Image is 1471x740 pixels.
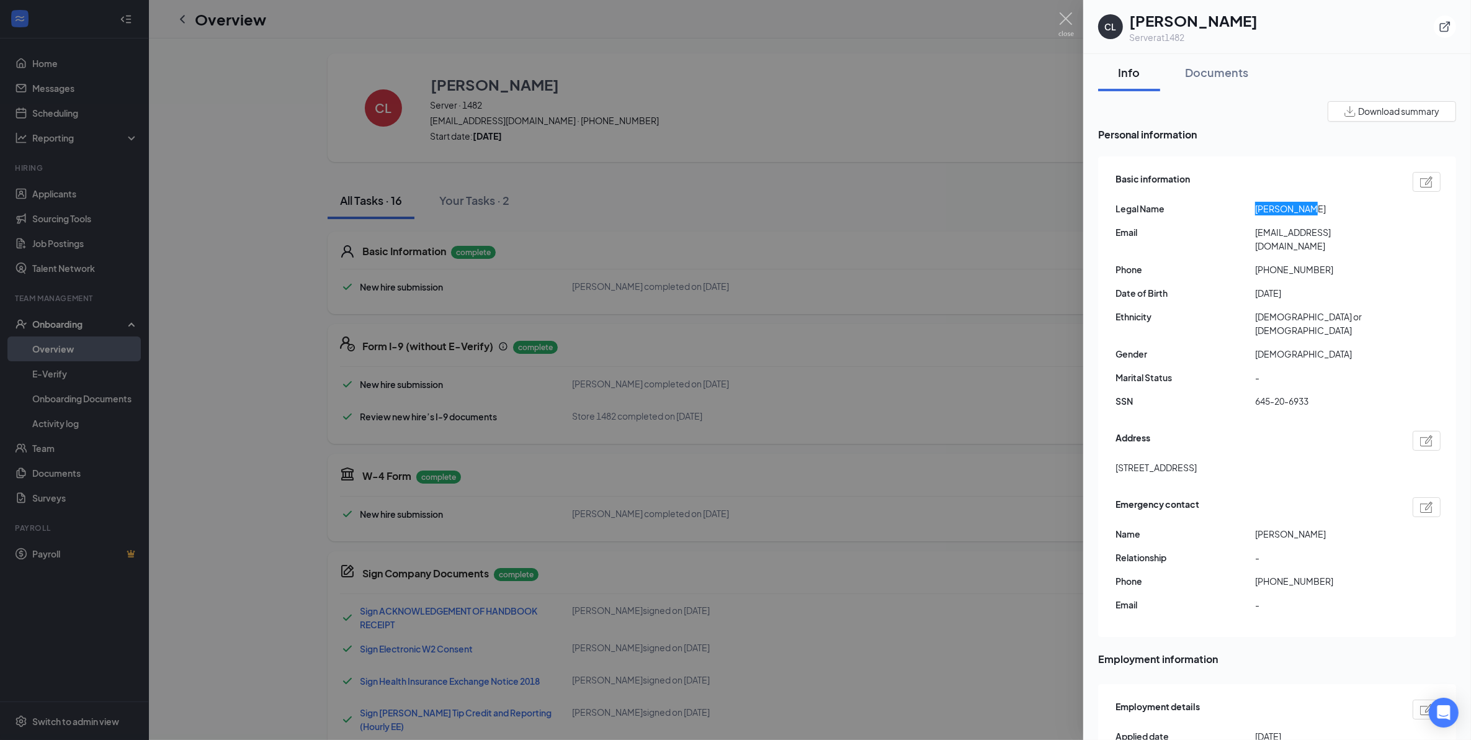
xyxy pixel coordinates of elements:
div: Documents [1185,65,1248,80]
span: Address [1116,431,1150,451]
span: [STREET_ADDRESS] [1116,461,1197,474]
span: Basic information [1116,172,1190,192]
span: Relationship [1116,551,1255,564]
span: [DATE] [1255,286,1395,300]
span: Employment details [1116,700,1200,720]
span: Gender [1116,347,1255,361]
div: Server at 1482 [1129,31,1258,43]
span: - [1255,551,1395,564]
span: Employment information [1098,651,1456,667]
span: [PERSON_NAME] [1255,202,1395,215]
span: [PHONE_NUMBER] [1255,574,1395,588]
div: Info [1111,65,1148,80]
span: - [1255,371,1395,384]
span: Emergency contact [1116,497,1199,517]
span: SSN [1116,394,1255,408]
h1: [PERSON_NAME] [1129,10,1258,31]
span: Email [1116,225,1255,239]
span: [DEMOGRAPHIC_DATA] [1255,347,1395,361]
span: Date of Birth [1116,286,1255,300]
span: [PHONE_NUMBER] [1255,263,1395,276]
span: 645-20-6933 [1255,394,1395,408]
span: Ethnicity [1116,310,1255,323]
span: [DEMOGRAPHIC_DATA] or [DEMOGRAPHIC_DATA] [1255,310,1395,337]
div: Open Intercom Messenger [1429,698,1459,728]
span: Name [1116,527,1255,541]
span: Personal information [1098,127,1456,142]
span: Email [1116,598,1255,611]
span: Phone [1116,263,1255,276]
span: Download summary [1358,105,1439,118]
span: Phone [1116,574,1255,588]
button: Download summary [1328,101,1456,122]
span: Legal Name [1116,202,1255,215]
span: [PERSON_NAME] [1255,527,1395,541]
div: CL [1105,20,1117,33]
svg: ExternalLink [1439,20,1451,33]
span: [EMAIL_ADDRESS][DOMAIN_NAME] [1255,225,1395,253]
span: - [1255,598,1395,611]
button: ExternalLink [1434,16,1456,38]
span: Marital Status [1116,371,1255,384]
